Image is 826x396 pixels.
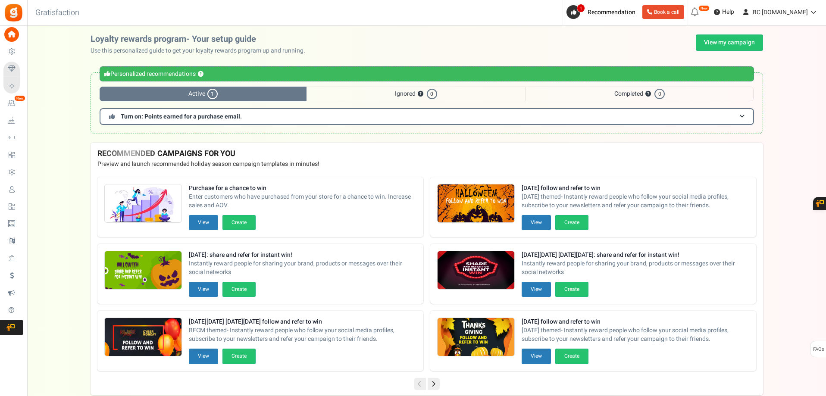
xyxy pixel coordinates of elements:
[207,89,218,99] span: 1
[645,91,651,97] button: ?
[438,184,514,223] img: Recommended Campaigns
[813,341,824,358] span: FAQs
[198,72,203,77] button: ?
[654,89,665,99] span: 0
[555,282,588,297] button: Create
[522,326,749,343] span: [DATE] themed- Instantly reward people who follow your social media profiles, subscribe to your n...
[522,184,749,193] strong: [DATE] follow and refer to win
[698,5,710,11] em: New
[189,282,218,297] button: View
[97,150,756,158] h4: RECOMMENDED CAMPAIGNS FOR YOU
[555,215,588,230] button: Create
[91,47,312,55] p: Use this personalized guide to get your loyalty rewards program up and running.
[522,282,551,297] button: View
[577,4,585,12] span: 1
[642,5,684,19] a: Book a call
[97,160,756,168] p: Preview and launch recommended holiday season campaign templates in minutes!
[566,5,639,19] a: 1 Recommendation
[522,349,551,364] button: View
[189,184,416,193] strong: Purchase for a chance to win
[720,8,734,16] span: Help
[522,318,749,326] strong: [DATE] follow and refer to win
[438,251,514,290] img: Recommended Campaigns
[526,87,754,101] span: Completed
[427,89,437,99] span: 0
[121,112,242,121] span: Turn on: Points earned for a purchase email.
[696,34,763,51] a: View my campaign
[522,215,551,230] button: View
[222,349,256,364] button: Create
[3,96,23,111] a: New
[555,349,588,364] button: Create
[522,251,749,259] strong: [DATE][DATE] [DATE][DATE]: share and refer for instant win!
[4,3,23,22] img: Gratisfaction
[522,259,749,277] span: Instantly reward people for sharing your brand, products or messages over their social networks
[438,318,514,357] img: Recommended Campaigns
[14,95,25,101] em: New
[189,318,416,326] strong: [DATE][DATE] [DATE][DATE] follow and refer to win
[26,4,89,22] h3: Gratisfaction
[105,318,181,357] img: Recommended Campaigns
[189,326,416,343] span: BFCM themed- Instantly reward people who follow your social media profiles, subscribe to your new...
[189,251,416,259] strong: [DATE]: share and refer for instant win!
[189,349,218,364] button: View
[189,215,218,230] button: View
[100,87,307,101] span: Active
[189,193,416,210] span: Enter customers who have purchased from your store for a chance to win. Increase sales and AOV.
[307,87,526,101] span: Ignored
[100,66,754,81] div: Personalized recommendations
[105,184,181,223] img: Recommended Campaigns
[91,34,312,44] h2: Loyalty rewards program- Your setup guide
[522,193,749,210] span: [DATE] themed- Instantly reward people who follow your social media profiles, subscribe to your n...
[222,215,256,230] button: Create
[189,259,416,277] span: Instantly reward people for sharing your brand, products or messages over their social networks
[710,5,738,19] a: Help
[105,251,181,290] img: Recommended Campaigns
[753,8,808,17] span: BC [DOMAIN_NAME]
[222,282,256,297] button: Create
[418,91,423,97] button: ?
[588,8,635,17] span: Recommendation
